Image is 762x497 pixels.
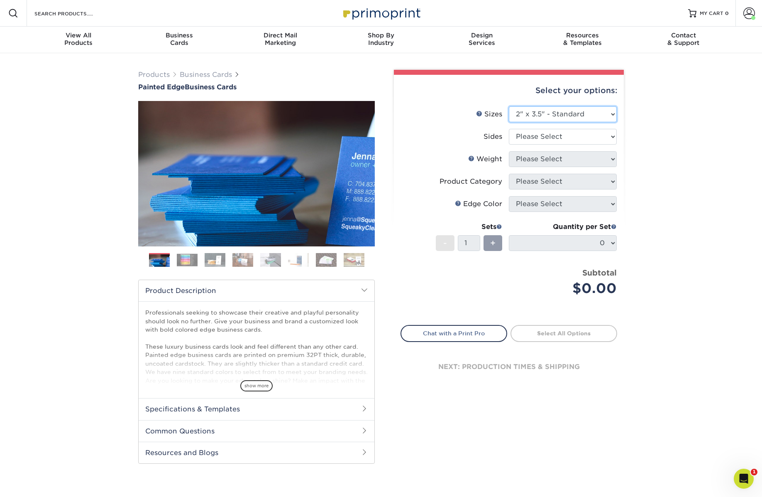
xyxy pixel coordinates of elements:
[139,398,374,420] h2: Specifications & Templates
[316,253,337,267] img: Business Cards 07
[138,83,375,91] a: Painted EdgeBusiness Cards
[509,222,617,232] div: Quantity per Set
[129,27,230,53] a: BusinessCards
[725,10,729,16] span: 0
[700,10,723,17] span: MY CART
[138,83,185,91] span: Painted Edge
[28,27,129,53] a: View AllProducts
[129,32,230,47] div: Cards
[139,442,374,463] h2: Resources and Blogs
[34,8,115,18] input: SEARCH PRODUCTS.....
[149,250,170,271] img: Business Cards 01
[440,177,502,187] div: Product Category
[331,32,432,39] span: Shop By
[230,27,331,53] a: Direct MailMarketing
[443,237,447,249] span: -
[138,71,170,79] a: Products
[734,469,754,489] iframe: Intercom live chat
[129,32,230,39] span: Business
[436,222,502,232] div: Sets
[28,32,129,39] span: View All
[431,27,532,53] a: DesignServices
[490,237,496,249] span: +
[138,83,375,91] h1: Business Cards
[484,132,502,142] div: Sides
[230,32,331,47] div: Marketing
[331,32,432,47] div: Industry
[401,325,507,342] a: Chat with a Print Pro
[510,325,617,342] a: Select All Options
[401,342,617,392] div: next: production times & shipping
[476,109,502,119] div: Sizes
[532,32,633,47] div: & Templates
[260,253,281,267] img: Business Cards 05
[633,32,734,39] span: Contact
[205,253,225,267] img: Business Cards 03
[145,308,368,469] p: Professionals seeking to showcase their creative and playful personality should look no further. ...
[633,27,734,53] a: Contact& Support
[344,253,364,267] img: Business Cards 08
[180,71,232,79] a: Business Cards
[139,420,374,442] h2: Common Questions
[455,199,502,209] div: Edge Color
[240,380,273,391] span: show more
[28,32,129,47] div: Products
[532,27,633,53] a: Resources& Templates
[177,253,198,266] img: Business Cards 02
[633,32,734,47] div: & Support
[230,32,331,39] span: Direct Mail
[515,278,617,298] div: $0.00
[401,75,617,106] div: Select your options:
[532,32,633,39] span: Resources
[468,154,502,164] div: Weight
[431,32,532,39] span: Design
[331,27,432,53] a: Shop ByIndustry
[232,253,253,267] img: Business Cards 04
[339,4,423,22] img: Primoprint
[751,469,757,475] span: 1
[288,253,309,267] img: Business Cards 06
[431,32,532,47] div: Services
[139,280,374,301] h2: Product Description
[582,268,617,277] strong: Subtotal
[138,55,375,292] img: Painted Edge 01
